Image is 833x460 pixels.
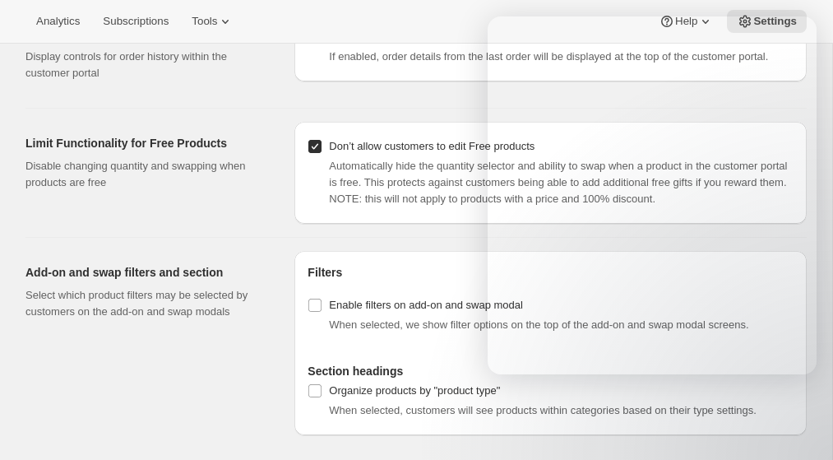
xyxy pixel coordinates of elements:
[26,10,90,33] button: Analytics
[93,10,178,33] button: Subscriptions
[182,10,243,33] button: Tools
[777,388,817,427] iframe: Intercom live chat
[329,297,523,314] div: Enable filters on add-on and swap modal
[488,16,817,374] iframe: Intercom live chat
[649,10,724,33] button: Help
[329,50,768,63] span: If enabled, order details from the last order will be displayed at the top of the customer portal.
[25,135,268,151] h2: Limit Functionality for Free Products
[25,158,268,191] p: Disable changing quantity and swapping when products are free
[329,383,500,399] div: Organize products by "product type"
[753,15,797,28] span: Settings
[329,318,748,331] span: When selected, we show filter options on the top of the add-on and swap modal screens.
[329,138,535,155] div: Don’t allow customers to edit Free products
[25,287,268,320] p: Select which product filters may be selected by customers on the add-on and swap modals
[308,264,794,281] h4: Filters
[308,363,794,379] h4: Section headings
[192,15,217,28] span: Tools
[329,404,757,416] span: When selected, customers will see products within categories based on their type settings.
[103,15,169,28] span: Subscriptions
[25,264,268,281] h2: Add-on and swap filters and section
[675,15,697,28] span: Help
[727,10,807,33] button: Settings
[25,49,268,81] p: Display controls for order history within the customer portal
[329,160,787,205] span: Automatically hide the quantity selector and ability to swap when a product in the customer porta...
[36,15,80,28] span: Analytics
